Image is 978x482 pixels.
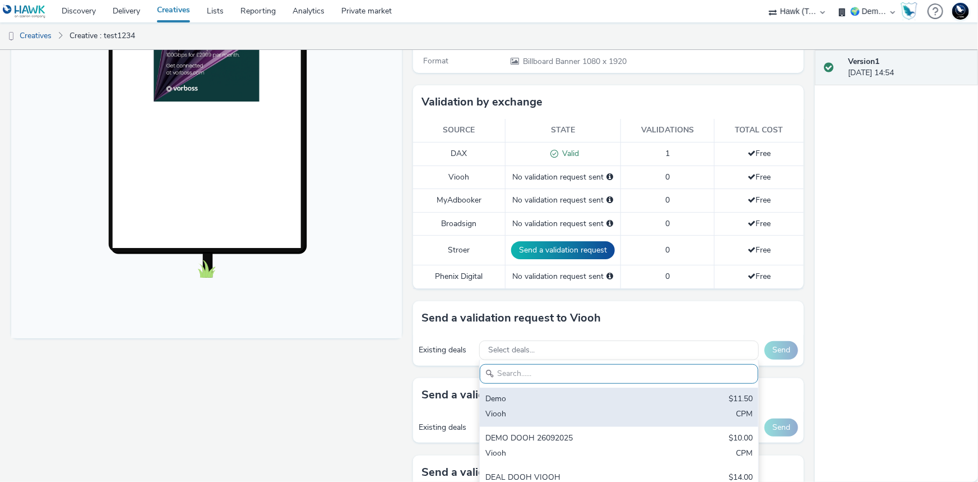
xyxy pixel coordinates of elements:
[607,172,614,183] div: Please select a deal below and click on Send to send a validation request to Viooh.
[413,142,506,166] td: DAX
[748,218,771,229] span: Free
[736,408,753,421] div: CPM
[485,393,662,406] div: Demo
[522,56,627,67] span: 1080 x 1920
[607,218,614,229] div: Please select a deal below and click on Send to send a validation request to Broadsign.
[421,387,624,403] h3: Send a validation request to Broadsign
[413,166,506,189] td: Viooh
[421,464,638,481] h3: Send a validation request to MyAdbooker
[729,433,753,446] div: $10.00
[952,3,969,20] img: Support Hawk
[421,94,543,111] h3: Validation by exchange
[764,341,798,359] button: Send
[511,195,615,206] div: No validation request sent
[488,346,535,355] span: Select deals...
[901,2,922,20] a: Hawk Academy
[485,433,662,446] div: DEMO DOOH 26092025
[848,56,969,79] div: [DATE] 14:54
[559,148,580,159] span: Valid
[729,393,753,406] div: $11.50
[421,310,601,327] h3: Send a validation request to Viooh
[506,119,621,142] th: State
[413,212,506,235] td: Broadsign
[511,218,615,229] div: No validation request sent
[6,31,17,42] img: dooh
[665,148,670,159] span: 1
[142,35,248,223] img: Advertisement preview
[665,172,670,182] span: 0
[413,236,506,265] td: Stroer
[764,419,798,437] button: Send
[423,56,448,66] span: Format
[665,245,670,255] span: 0
[511,172,615,183] div: No validation request sent
[413,189,506,212] td: MyAdbooker
[748,172,771,182] span: Free
[665,195,670,205] span: 0
[523,56,582,67] span: Billboard Banner
[480,364,758,384] input: Search......
[748,148,771,159] span: Free
[736,448,753,461] div: CPM
[413,265,506,288] td: Phenix Digital
[665,218,670,229] span: 0
[607,195,614,206] div: Please select a deal below and click on Send to send a validation request to MyAdbooker.
[607,271,614,282] div: Please select a deal below and click on Send to send a validation request to Phenix Digital.
[748,245,771,255] span: Free
[511,241,615,259] button: Send a validation request
[419,422,474,433] div: Existing deals
[748,195,771,205] span: Free
[665,271,670,282] span: 0
[419,345,474,356] div: Existing deals
[901,2,917,20] img: Hawk Academy
[485,448,662,461] div: Viooh
[64,22,141,49] a: Creative : test1234
[748,271,771,282] span: Free
[413,119,506,142] th: Source
[3,4,46,19] img: undefined Logo
[485,408,662,421] div: Viooh
[848,56,879,67] strong: Version 1
[714,119,804,142] th: Total cost
[621,119,715,142] th: Validations
[511,271,615,282] div: No validation request sent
